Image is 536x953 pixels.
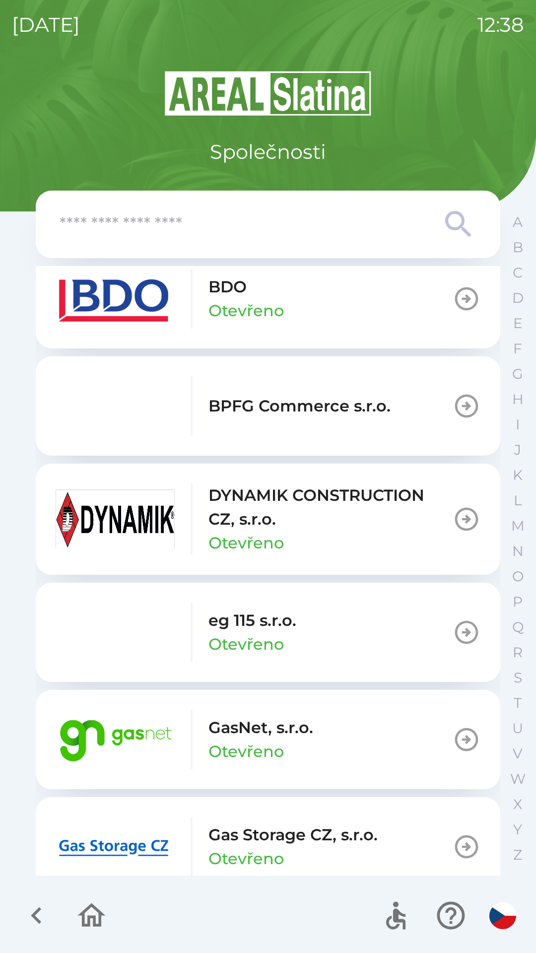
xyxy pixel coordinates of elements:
[208,531,284,555] p: Otevřeno
[208,740,284,763] p: Otevřeno
[505,209,530,235] button: A
[512,289,524,307] p: D
[514,669,522,686] p: S
[513,213,523,231] p: A
[505,539,530,564] button: N
[505,614,530,640] button: Q
[505,488,530,513] button: L
[512,618,524,636] p: Q
[505,311,530,336] button: E
[513,239,523,256] p: B
[505,564,530,589] button: O
[36,249,500,348] button: BDOOtevřeno
[513,846,522,864] p: Z
[510,770,526,788] p: W
[512,543,524,560] p: N
[505,690,530,716] button: T
[208,823,378,847] p: Gas Storage CZ, s.r.o.
[505,336,530,361] button: F
[208,483,453,531] p: DYNAMIK CONSTRUCTION CZ, s.r.o.
[514,441,521,459] p: J
[512,391,524,408] p: H
[505,716,530,741] button: U
[505,792,530,817] button: X
[36,464,500,575] button: DYNAMIK CONSTRUCTION CZ, s.r.o.Otevřeno
[505,412,530,437] button: I
[56,489,175,549] img: 9aa1c191-0426-4a03-845b-4981a011e109.jpeg
[208,632,284,656] p: Otevřeno
[513,264,523,281] p: C
[56,376,175,436] img: f3b1b367-54a7-43c8-9d7e-84e812667233.png
[505,766,530,792] button: W
[513,315,523,332] p: E
[477,10,524,40] p: 12:38
[56,269,175,329] img: ae7449ef-04f1-48ed-85b5-e61960c78b50.png
[505,589,530,614] button: P
[513,644,523,661] p: R
[36,69,500,117] img: Logo
[513,340,522,357] p: F
[513,796,522,813] p: X
[208,275,247,299] p: BDO
[56,817,175,877] img: 2bd567fa-230c-43b3-b40d-8aef9e429395.png
[516,416,520,433] p: I
[505,285,530,311] button: D
[210,137,326,167] p: Společnosti
[12,10,80,40] p: [DATE]
[208,716,313,740] p: GasNet, s.r.o.
[512,720,523,737] p: U
[36,356,500,456] button: BPFG Commerce s.r.o.
[36,690,500,789] button: GasNet, s.r.o.Otevřeno
[514,492,522,509] p: L
[505,437,530,463] button: J
[505,741,530,766] button: V
[505,387,530,412] button: H
[513,745,523,762] p: V
[505,513,530,539] button: M
[512,365,523,383] p: G
[505,361,530,387] button: G
[208,609,296,632] p: eg 115 s.r.o.
[56,603,175,662] img: 1a4889b5-dc5b-4fa6-815e-e1339c265386.png
[208,847,284,871] p: Otevřeno
[489,902,516,929] img: cs flag
[505,235,530,260] button: B
[512,568,524,585] p: O
[56,710,175,769] img: 95bd5263-4d84-4234-8c68-46e365c669f1.png
[514,694,522,712] p: T
[208,299,284,323] p: Otevřeno
[505,817,530,842] button: Y
[513,593,523,611] p: P
[505,665,530,690] button: S
[505,463,530,488] button: K
[513,467,523,484] p: K
[208,394,391,418] p: BPFG Commerce s.r.o.
[505,260,530,285] button: C
[511,517,525,535] p: M
[36,583,500,682] button: eg 115 s.r.o.Otevřeno
[505,842,530,868] button: Z
[36,797,500,896] button: Gas Storage CZ, s.r.o.Otevřeno
[513,821,522,838] p: Y
[505,640,530,665] button: R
